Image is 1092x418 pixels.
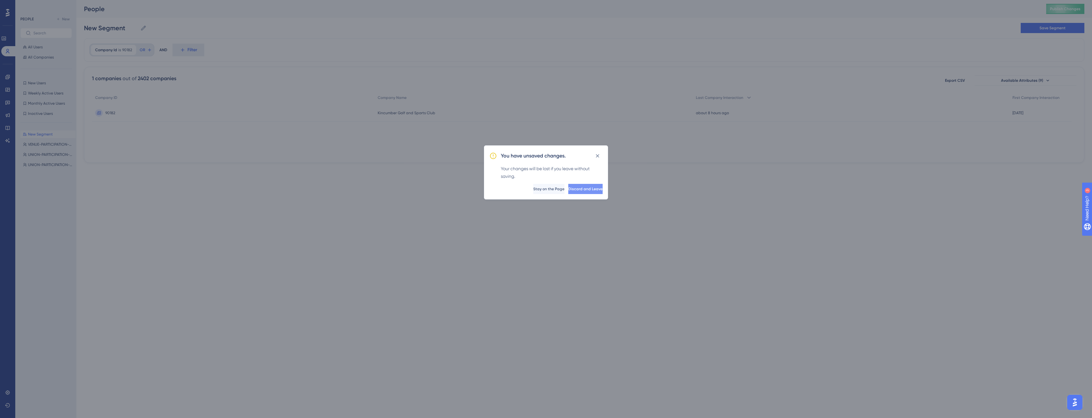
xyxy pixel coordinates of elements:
span: Stay on the Page [533,186,564,192]
span: Need Help? [15,2,40,9]
div: 3 [44,3,46,8]
span: Discard and Leave [568,186,603,192]
iframe: UserGuiding AI Assistant Launcher [1065,393,1084,412]
h2: You have unsaved changes. [501,152,566,160]
div: Your changes will be lost if you leave without saving. [501,165,603,180]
